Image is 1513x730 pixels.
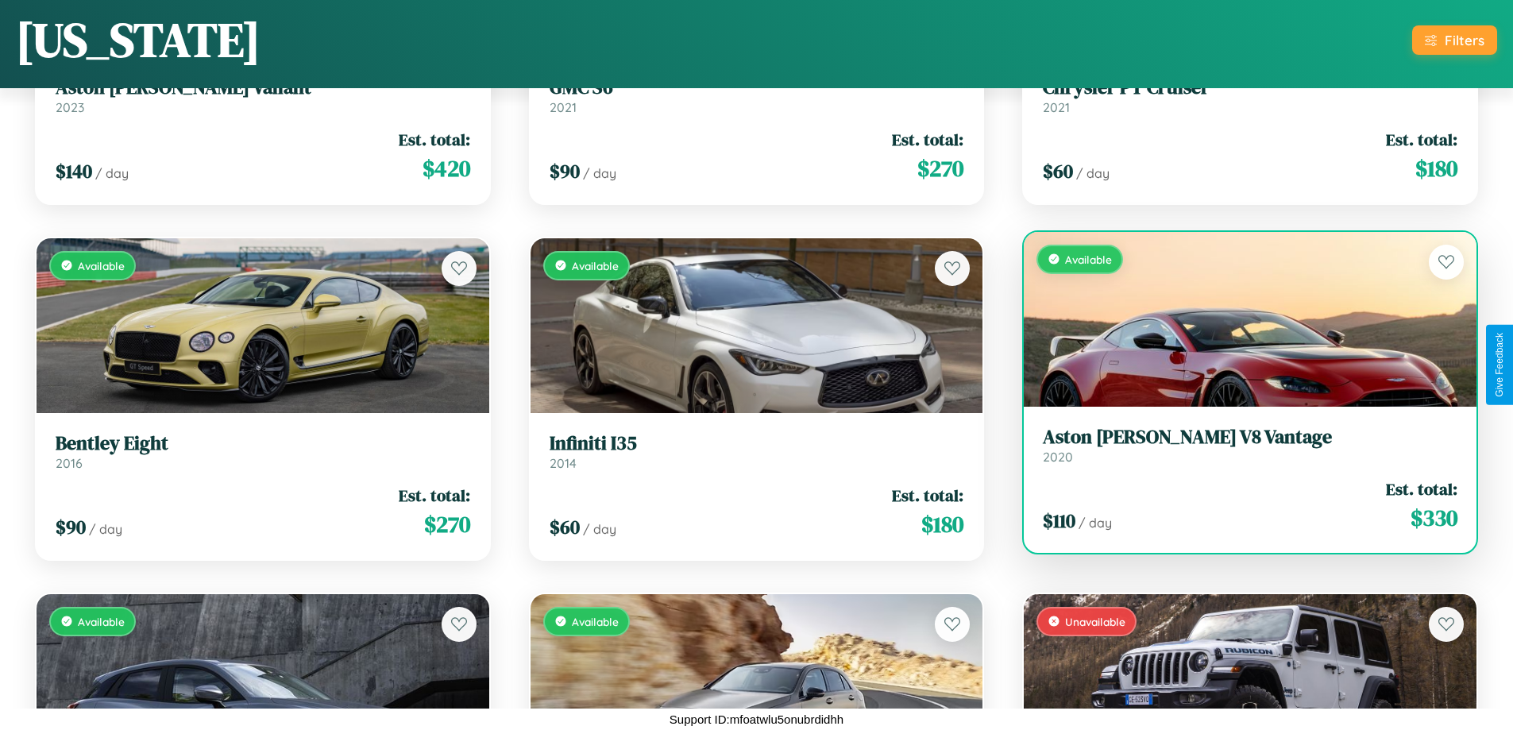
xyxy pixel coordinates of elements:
[550,158,580,184] span: $ 90
[1386,128,1457,151] span: Est. total:
[78,615,125,628] span: Available
[1043,449,1073,465] span: 2020
[550,99,577,115] span: 2021
[921,508,963,540] span: $ 180
[95,165,129,181] span: / day
[550,455,577,471] span: 2014
[1079,515,1112,531] span: / day
[550,514,580,540] span: $ 60
[423,153,470,184] span: $ 420
[56,76,470,99] h3: Aston [PERSON_NAME] Valiant
[572,615,619,628] span: Available
[89,521,122,537] span: / day
[1411,502,1457,534] span: $ 330
[1043,158,1073,184] span: $ 60
[1043,426,1457,449] h3: Aston [PERSON_NAME] V8 Vantage
[56,158,92,184] span: $ 140
[56,76,470,115] a: Aston [PERSON_NAME] Valiant2023
[1415,153,1457,184] span: $ 180
[1043,76,1457,115] a: Chrysler PT Cruiser2021
[399,484,470,507] span: Est. total:
[1043,508,1075,534] span: $ 110
[1445,32,1484,48] div: Filters
[56,455,83,471] span: 2016
[56,432,470,471] a: Bentley Eight2016
[1065,253,1112,266] span: Available
[550,432,964,471] a: Infiniti I352014
[583,165,616,181] span: / day
[56,99,84,115] span: 2023
[670,709,843,730] p: Support ID: mfoatwlu5onubrdidhh
[1043,76,1457,99] h3: Chrysler PT Cruiser
[399,128,470,151] span: Est. total:
[78,259,125,272] span: Available
[56,514,86,540] span: $ 90
[1412,25,1497,55] button: Filters
[550,432,964,455] h3: Infiniti I35
[572,259,619,272] span: Available
[424,508,470,540] span: $ 270
[1494,333,1505,397] div: Give Feedback
[56,432,470,455] h3: Bentley Eight
[1065,615,1125,628] span: Unavailable
[892,128,963,151] span: Est. total:
[1076,165,1110,181] span: / day
[550,76,964,99] h3: GMC S6
[583,521,616,537] span: / day
[917,153,963,184] span: $ 270
[16,7,261,72] h1: [US_STATE]
[1043,426,1457,465] a: Aston [PERSON_NAME] V8 Vantage2020
[1043,99,1070,115] span: 2021
[892,484,963,507] span: Est. total:
[550,76,964,115] a: GMC S62021
[1386,477,1457,500] span: Est. total:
